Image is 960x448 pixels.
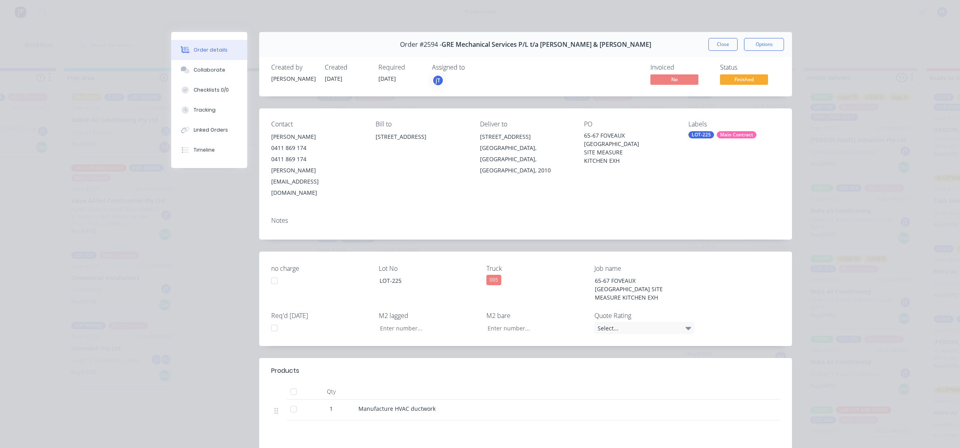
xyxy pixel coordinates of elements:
[373,275,473,286] div: LOT-225
[171,120,247,140] button: Linked Orders
[688,120,780,128] div: Labels
[307,384,355,400] div: Qty
[271,120,363,128] div: Contact
[325,64,369,71] div: Created
[481,322,586,334] input: Enter number...
[744,38,784,51] button: Options
[584,131,676,165] div: 65-67 FOVEAUX [GEOGRAPHIC_DATA] SITE MEASURE KITCHEN EXH
[194,146,215,154] div: Timeline
[271,142,363,154] div: 0411 869 174
[325,75,342,82] span: [DATE]
[480,131,572,176] div: [STREET_ADDRESS][GEOGRAPHIC_DATA], [GEOGRAPHIC_DATA], [GEOGRAPHIC_DATA], 2010
[584,120,676,128] div: PO
[720,74,768,84] span: Finished
[171,40,247,60] button: Order details
[271,311,371,320] label: Req'd [DATE]
[442,41,651,48] span: GRE Mechanical Services P/L t/a [PERSON_NAME] & [PERSON_NAME]
[271,74,315,83] div: [PERSON_NAME]
[171,140,247,160] button: Timeline
[480,120,572,128] div: Deliver to
[378,64,422,71] div: Required
[720,64,780,71] div: Status
[171,60,247,80] button: Collaborate
[358,405,436,412] span: Manufacture HVAC ductwork
[480,142,572,176] div: [GEOGRAPHIC_DATA], [GEOGRAPHIC_DATA], [GEOGRAPHIC_DATA], 2010
[194,66,225,74] div: Collaborate
[271,154,363,165] div: 0411 869 174
[194,46,228,54] div: Order details
[486,264,586,273] label: Truck
[650,74,698,84] span: No
[720,74,768,86] button: Finished
[432,64,512,71] div: Assigned to
[271,366,299,376] div: Products
[594,264,694,273] label: Job name
[376,131,467,142] div: [STREET_ADDRESS]
[271,264,371,273] label: no charge
[688,131,714,138] div: LOT-225
[650,64,710,71] div: Invoiced
[486,311,586,320] label: M2 bare
[330,404,333,413] span: 1
[271,131,363,142] div: [PERSON_NAME]
[194,126,228,134] div: Linked Orders
[376,131,467,157] div: [STREET_ADDRESS]
[432,74,444,86] button: jT
[594,311,694,320] label: Quote Rating
[379,311,479,320] label: M2 lagged
[379,264,479,273] label: Lot No
[194,86,229,94] div: Checklists 0/0
[271,131,363,198] div: [PERSON_NAME]0411 869 1740411 869 174[PERSON_NAME][EMAIL_ADDRESS][DOMAIN_NAME]
[171,80,247,100] button: Checklists 0/0
[271,64,315,71] div: Created by
[271,217,780,224] div: Notes
[717,131,756,138] div: Main Contract
[378,75,396,82] span: [DATE]
[400,41,442,48] span: Order #2594 -
[594,322,694,334] div: Select...
[271,165,363,198] div: [PERSON_NAME][EMAIL_ADDRESS][DOMAIN_NAME]
[171,100,247,120] button: Tracking
[194,106,216,114] div: Tracking
[480,131,572,142] div: [STREET_ADDRESS]
[708,38,738,51] button: Close
[373,322,479,334] input: Enter number...
[376,120,467,128] div: Bill to
[486,275,501,285] div: 005
[588,275,688,303] div: 65-67 FOVEAUX [GEOGRAPHIC_DATA] SITE MEASURE KITCHEN EXH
